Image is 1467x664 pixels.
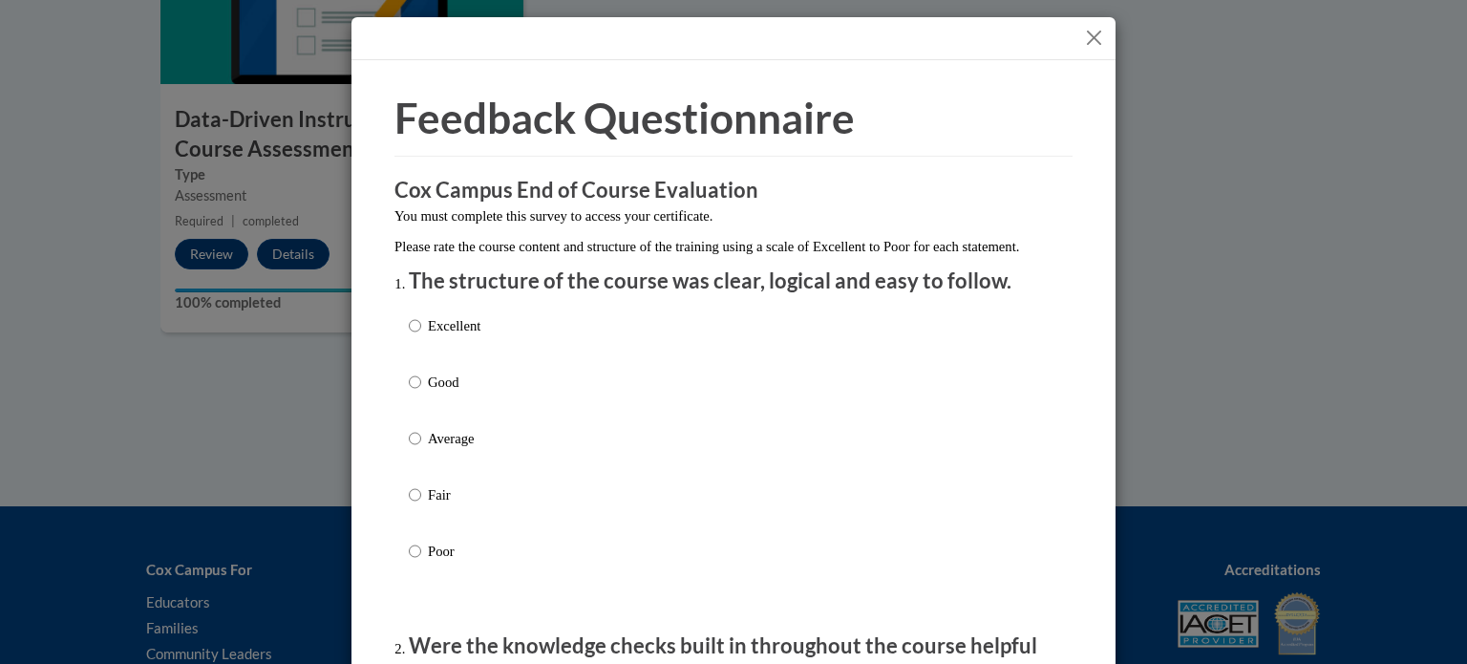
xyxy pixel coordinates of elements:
[394,205,1073,226] p: You must complete this survey to access your certificate.
[1082,26,1106,50] button: Close
[428,541,480,562] p: Poor
[428,484,480,505] p: Fair
[394,93,855,142] span: Feedback Questionnaire
[409,315,421,336] input: Excellent
[409,484,421,505] input: Fair
[428,372,480,393] p: Good
[394,176,1073,205] h3: Cox Campus End of Course Evaluation
[428,428,480,449] p: Average
[394,236,1073,257] p: Please rate the course content and structure of the training using a scale of Excellent to Poor f...
[409,428,421,449] input: Average
[428,315,480,336] p: Excellent
[409,267,1058,296] p: The structure of the course was clear, logical and easy to follow.
[409,372,421,393] input: Good
[409,541,421,562] input: Poor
